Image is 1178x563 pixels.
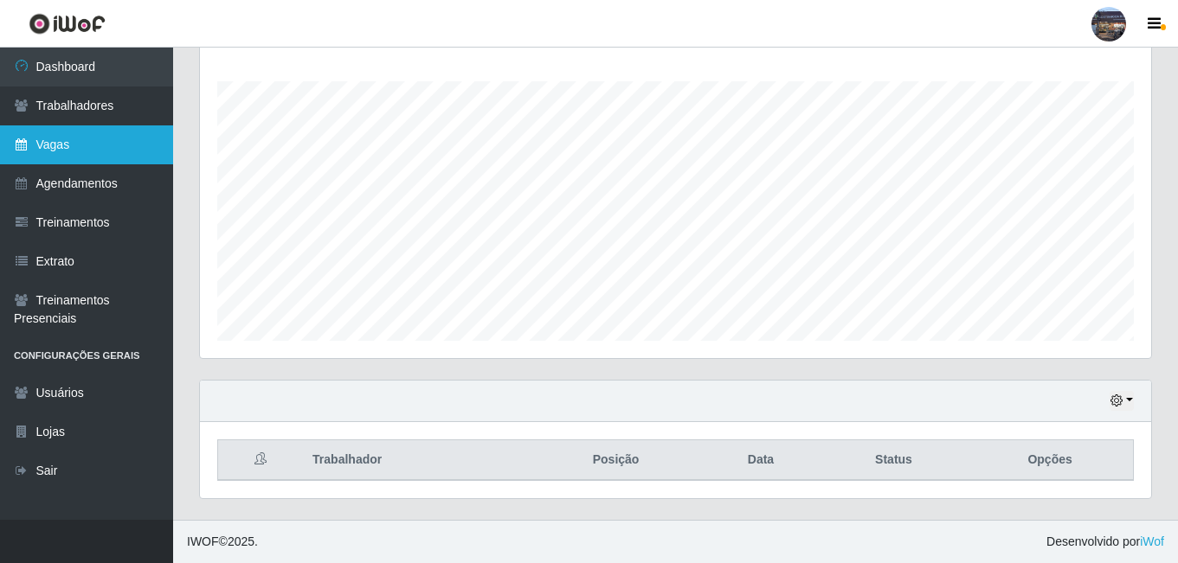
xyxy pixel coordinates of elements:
th: Posição [531,440,701,481]
th: Trabalhador [302,440,531,481]
th: Opções [967,440,1133,481]
th: Data [701,440,821,481]
th: Status [821,440,967,481]
span: IWOF [187,534,219,548]
span: Desenvolvido por [1046,533,1164,551]
a: iWof [1140,534,1164,548]
span: © 2025 . [187,533,258,551]
img: CoreUI Logo [29,13,106,35]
